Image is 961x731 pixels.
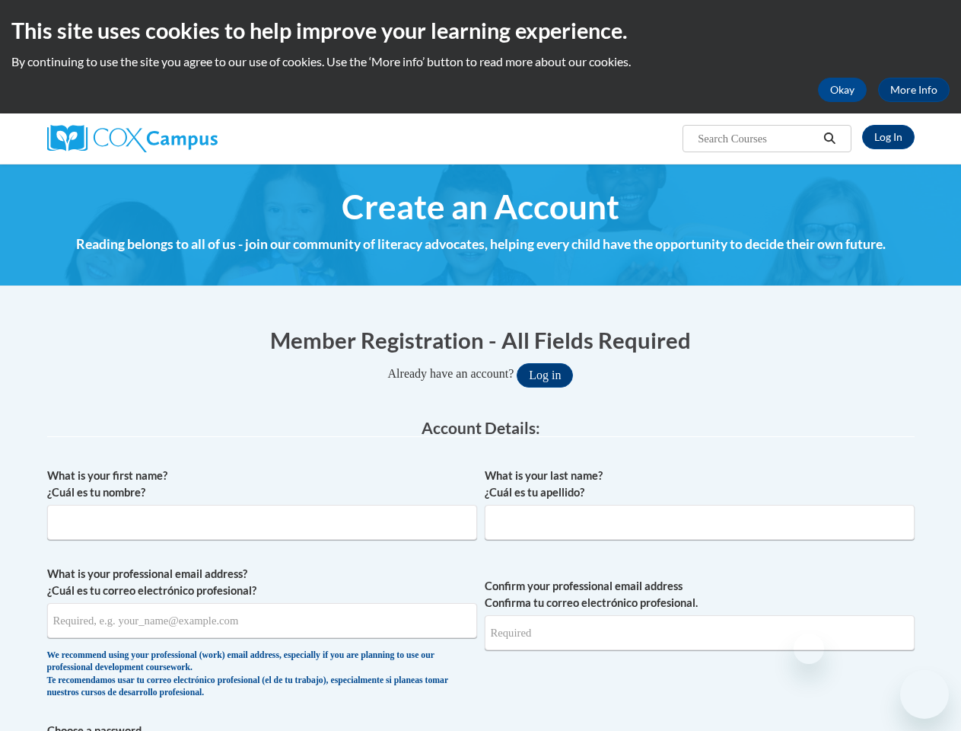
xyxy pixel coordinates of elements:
[388,367,514,380] span: Already have an account?
[517,363,573,388] button: Log in
[485,468,915,501] label: What is your last name? ¿Cuál es tu apellido?
[342,187,619,227] span: Create an Account
[11,53,950,70] p: By continuing to use the site you agree to our use of cookies. Use the ‘More info’ button to read...
[794,634,824,664] iframe: Close message
[47,505,477,540] input: Metadata input
[422,418,540,437] span: Account Details:
[47,566,477,599] label: What is your professional email address? ¿Cuál es tu correo electrónico profesional?
[485,578,915,611] label: Confirm your professional email address Confirma tu correo electrónico profesional.
[878,78,950,102] a: More Info
[818,129,841,148] button: Search
[696,129,818,148] input: Search Courses
[47,324,915,356] h1: Member Registration - All Fields Required
[47,650,477,700] div: We recommend using your professional (work) email address, especially if you are planning to use ...
[900,670,949,719] iframe: Button to launch messaging window
[485,505,915,540] input: Metadata input
[485,615,915,650] input: Required
[11,15,950,46] h2: This site uses cookies to help improve your learning experience.
[47,235,915,254] h4: Reading belongs to all of us - join our community of literacy advocates, helping every child have...
[862,125,915,149] a: Log In
[47,125,218,152] img: Cox Campus
[47,468,477,501] label: What is your first name? ¿Cuál es tu nombre?
[47,603,477,638] input: Metadata input
[818,78,867,102] button: Okay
